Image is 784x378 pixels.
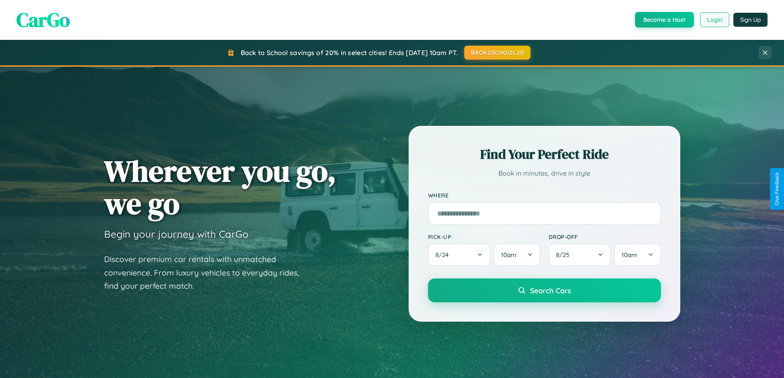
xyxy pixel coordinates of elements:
label: Drop-off [549,233,661,240]
span: 10am [621,251,637,259]
button: Become a Host [635,12,694,28]
label: Where [428,192,661,199]
h3: Begin your journey with CarGo [104,228,249,240]
p: Discover premium car rentals with unmatched convenience. From luxury vehicles to everyday rides, ... [104,253,310,293]
button: 10am [493,243,540,266]
span: Back to School savings of 20% in select cities! Ends [DATE] 10am PT. [241,49,458,57]
span: Search Cars [530,286,571,295]
button: Login [700,12,729,27]
p: Book in minutes, drive in style [428,167,661,179]
button: Sign Up [733,13,768,27]
span: CarGo [16,6,70,33]
button: 10am [614,243,661,266]
span: 8 / 25 [556,251,573,259]
span: 8 / 24 [435,251,453,259]
span: 10am [501,251,516,259]
h2: Find Your Perfect Ride [428,145,661,163]
button: 8/25 [549,243,611,266]
button: Search Cars [428,278,661,302]
button: 8/24 [428,243,491,266]
label: Pick-up [428,233,540,240]
h1: Wherever you go, we go [104,155,336,220]
div: Give Feedback [774,172,780,206]
button: BACK2SCHOOL20 [464,46,530,60]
